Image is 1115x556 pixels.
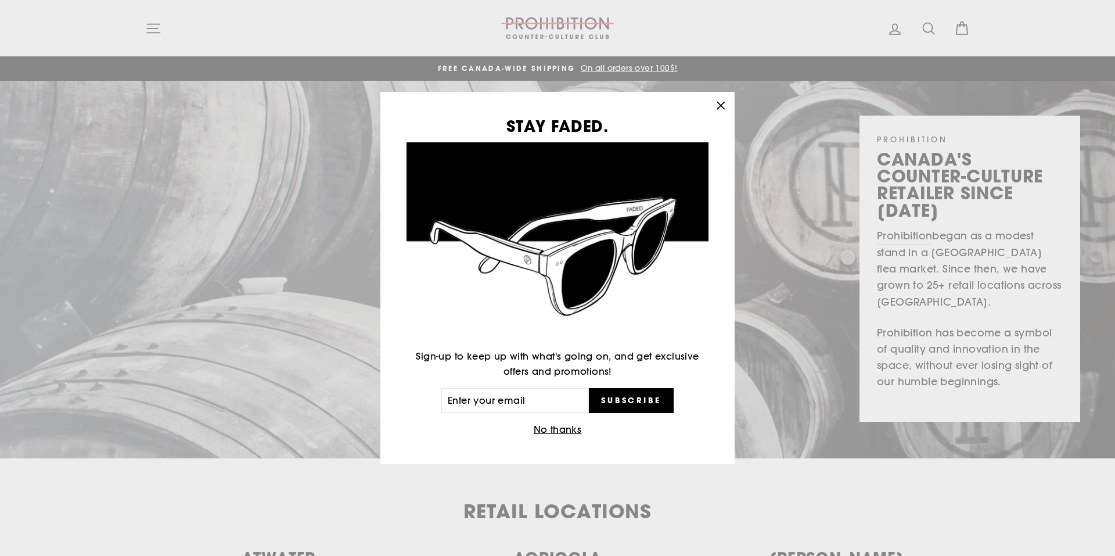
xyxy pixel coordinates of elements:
button: Subscribe [589,388,674,414]
h3: STAY FADED. [407,118,708,134]
button: No thanks [530,422,585,438]
span: Subscribe [601,395,661,406]
input: Enter your email [441,388,589,414]
p: Sign-up to keep up with what's going on, and get exclusive offers and promotions! [407,349,708,379]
